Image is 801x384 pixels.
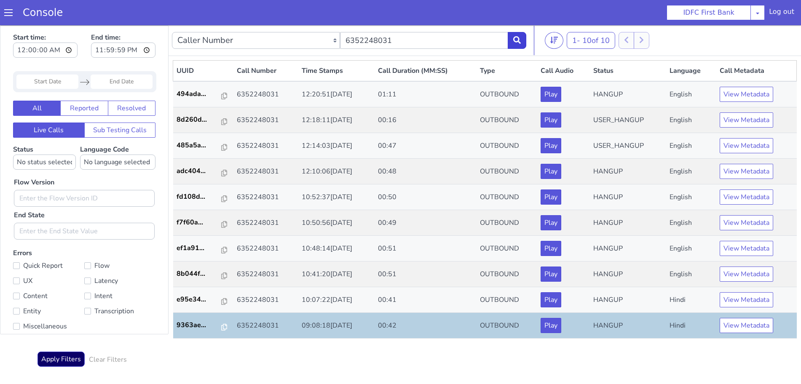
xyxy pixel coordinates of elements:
button: 1- 10of 10 [567,7,615,24]
button: View Metadata [720,241,773,256]
td: USER_HANGUP [590,82,666,108]
td: HANGUP [590,159,666,185]
label: Entity [13,280,84,292]
input: Enter the End State Value [14,197,155,214]
td: OUTBOUND [477,236,538,262]
button: Play [541,139,561,154]
td: OUTBOUND [477,159,538,185]
th: Call Audio [537,35,590,56]
td: English [666,185,717,211]
th: Call Number [233,35,298,56]
td: 10:07:22[DATE] [298,262,375,288]
button: Reported [60,75,108,91]
td: 00:48 [375,133,477,159]
td: 6352248031 [233,56,298,82]
label: Status [13,120,76,144]
td: Hindi [666,262,717,288]
td: 10:50:56[DATE] [298,185,375,211]
td: OUTBOUND [477,82,538,108]
td: HANGUP [590,211,666,236]
button: View Metadata [720,139,773,154]
button: View Metadata [720,267,773,282]
label: UX [13,250,84,261]
td: 00:41 [375,262,477,288]
input: Enter the Caller Number [340,7,508,24]
p: f7f60a... [177,192,222,202]
td: English [666,211,717,236]
td: OUTBOUND [477,288,538,313]
h6: Clear Filters [89,331,127,339]
th: Status [590,35,666,56]
td: OUTBOUND [477,211,538,236]
a: 9363ae... [177,295,230,305]
button: All [13,75,61,91]
button: View Metadata [720,113,773,128]
a: e95e34... [177,269,230,279]
p: 485a5a... [177,115,222,125]
a: 8b044f... [177,243,230,253]
span: 10 of 10 [582,10,610,20]
td: English [666,82,717,108]
td: 6352248031 [233,211,298,236]
button: Play [541,267,561,282]
td: 10:41:20[DATE] [298,236,375,262]
button: Play [541,61,561,77]
td: English [666,133,717,159]
td: OUTBOUND [477,262,538,288]
td: 00:50 [375,159,477,185]
td: Hindi [666,288,717,313]
td: English [666,108,717,133]
button: View Metadata [720,164,773,179]
td: HANGUP [590,236,666,262]
button: View Metadata [720,216,773,231]
label: Transcription [84,280,155,292]
td: OUTBOUND [477,133,538,159]
label: Quick Report [13,235,84,246]
button: View Metadata [720,61,773,77]
td: 6352248031 [233,288,298,313]
td: 00:49 [375,185,477,211]
p: ef1a91... [177,218,222,228]
td: 00:16 [375,82,477,108]
label: Flow [84,235,155,246]
td: HANGUP [590,133,666,159]
select: Language Code [80,129,155,144]
td: 6352248031 [233,236,298,262]
p: 8d260d... [177,89,222,99]
td: 6352248031 [233,133,298,159]
label: Language Code [80,120,155,144]
td: 6352248031 [233,185,298,211]
th: Call Duration (MM:SS) [375,35,477,56]
input: End Date [91,49,153,64]
button: Play [541,216,561,231]
input: Start Date [16,49,78,64]
a: 494ada... [177,64,230,74]
input: Enter the Flow Version ID [14,165,155,181]
p: 9363ae... [177,295,222,305]
td: 6352248031 [233,159,298,185]
td: 6352248031 [233,262,298,288]
th: Time Stamps [298,35,375,56]
th: Language [666,35,717,56]
td: 12:10:06[DATE] [298,133,375,159]
td: HANGUP [590,185,666,211]
p: 494ada... [177,64,222,74]
button: Play [541,164,561,179]
label: Start time: [13,5,78,35]
div: Log out [769,7,794,20]
td: HANGUP [590,262,666,288]
input: Start time: [13,17,78,32]
td: 6352248031 [233,82,298,108]
td: 00:51 [375,236,477,262]
a: 8d260d... [177,89,230,99]
button: View Metadata [720,190,773,205]
p: e95e34... [177,269,222,279]
td: English [666,56,717,82]
select: Status [13,129,76,144]
td: HANGUP [590,56,666,82]
label: End time: [91,5,155,35]
button: Sub Testing Calls [84,97,156,112]
td: 10:52:37[DATE] [298,159,375,185]
label: Content [13,265,84,277]
td: 6352248031 [233,108,298,133]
